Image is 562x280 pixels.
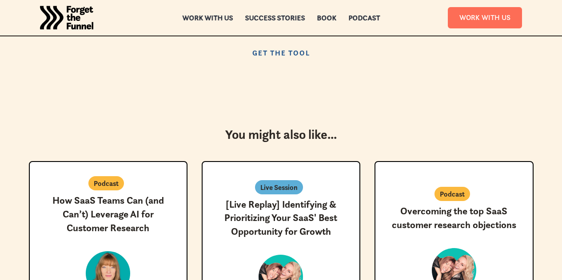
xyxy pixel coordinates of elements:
[348,15,380,21] a: Podcast
[112,126,450,143] h3: You might also like...
[448,7,522,28] a: Work With Us
[94,178,119,189] p: Podcast
[390,205,518,232] h3: Overcoming the top SaaS customer research objections
[243,44,319,62] a: Get the Tool
[440,189,465,199] p: Podcast
[260,182,298,193] p: Live Session
[245,15,305,21] a: Success Stories
[44,194,172,235] h3: How SaaS Teams Can (and Can’t) Leverage AI for Customer Research
[182,15,233,21] a: Work with us
[317,15,336,21] a: Book
[217,198,345,239] h3: [Live Replay] Identifying & Prioritizing Your SaaS' Best Opportunity for Growth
